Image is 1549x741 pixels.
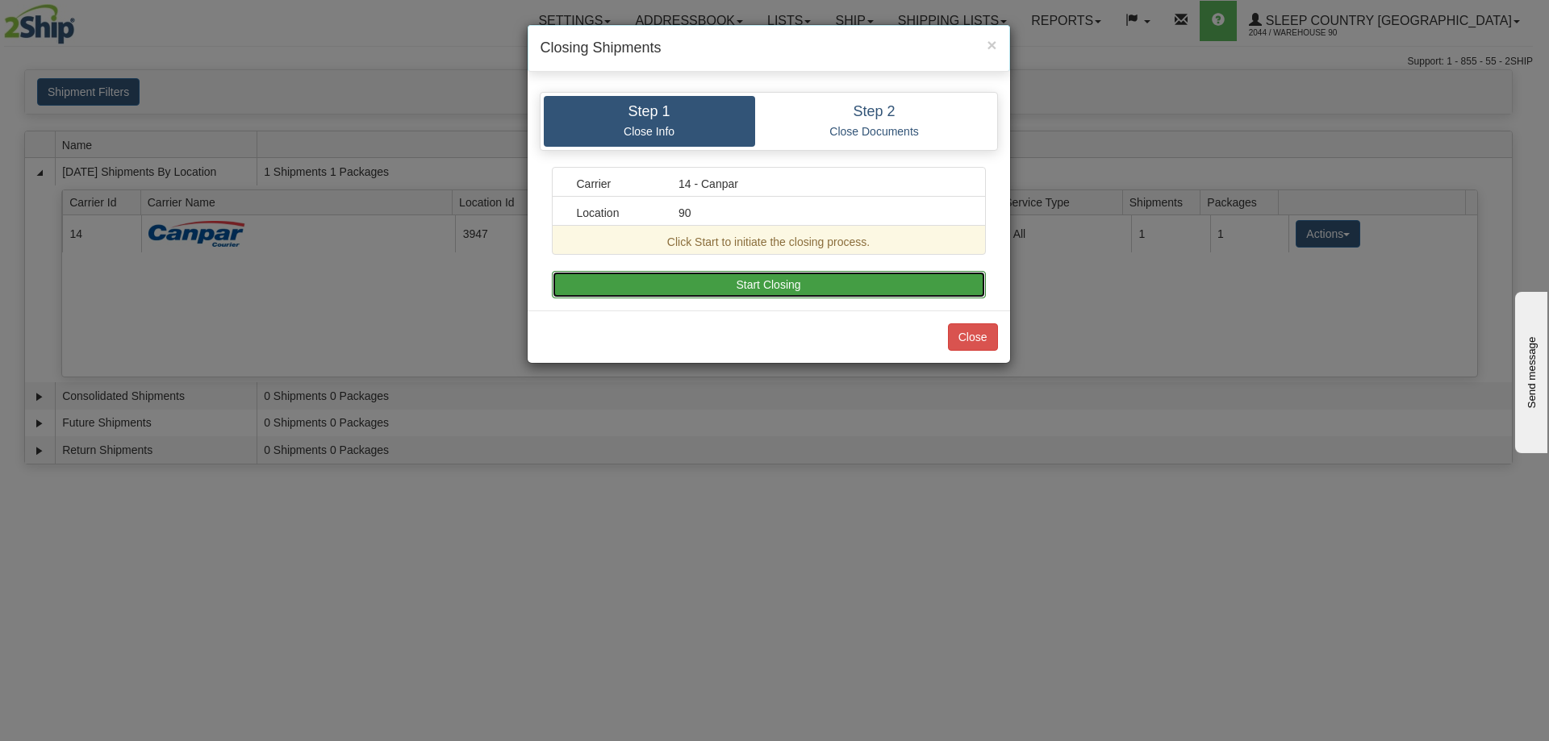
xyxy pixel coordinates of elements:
[541,38,997,59] h4: Closing Shipments
[1512,288,1547,452] iframe: chat widget
[12,14,149,26] div: Send message
[565,205,667,221] div: Location
[556,124,743,139] p: Close Info
[987,35,996,54] span: ×
[755,96,994,147] a: Step 2 Close Documents
[666,205,973,221] div: 90
[565,176,667,192] div: Carrier
[767,124,982,139] p: Close Documents
[556,104,743,120] h4: Step 1
[767,104,982,120] h4: Step 2
[666,176,973,192] div: 14 - Canpar
[552,271,986,298] button: Start Closing
[565,234,973,250] div: Click Start to initiate the closing process.
[544,96,755,147] a: Step 1 Close Info
[948,323,998,351] button: Close
[987,36,996,53] button: Close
